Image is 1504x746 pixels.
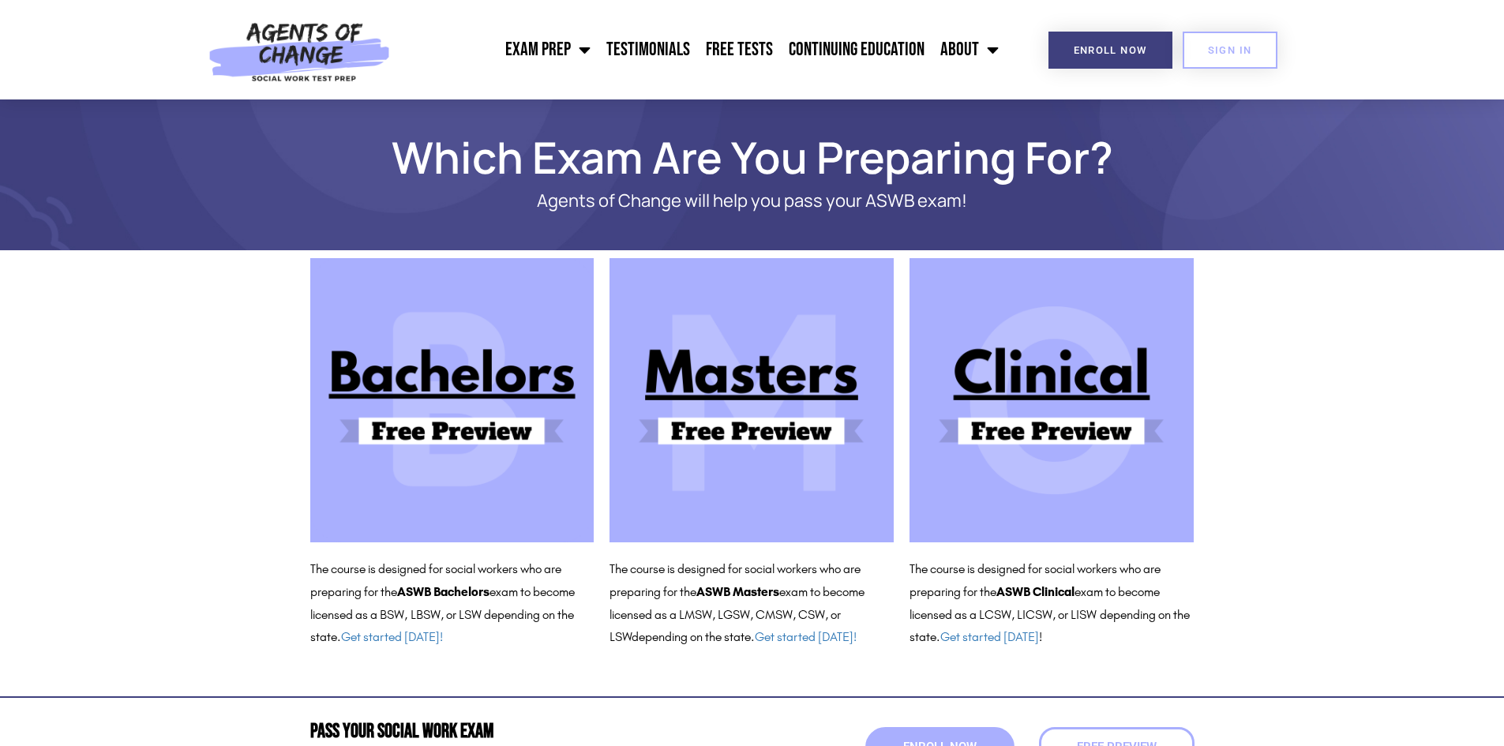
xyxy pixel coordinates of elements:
p: The course is designed for social workers who are preparing for the exam to become licensed as a ... [609,558,894,649]
b: ASWB Masters [696,584,779,599]
nav: Menu [399,30,1007,69]
p: The course is designed for social workers who are preparing for the exam to become licensed as a ... [910,558,1194,649]
b: ASWB Clinical [996,584,1075,599]
span: depending on the state. [632,629,857,644]
span: . ! [936,629,1042,644]
a: Free Tests [698,30,781,69]
b: ASWB Bachelors [397,584,489,599]
a: Testimonials [598,30,698,69]
a: About [932,30,1007,69]
a: Get started [DATE]! [755,629,857,644]
a: Get started [DATE] [940,629,1039,644]
h1: Which Exam Are You Preparing For? [302,139,1202,175]
a: Enroll Now [1048,32,1172,69]
p: The course is designed for social workers who are preparing for the exam to become licensed as a ... [310,558,594,649]
span: Enroll Now [1074,45,1147,55]
p: Agents of Change will help you pass your ASWB exam! [366,191,1139,211]
span: SIGN IN [1208,45,1252,55]
a: SIGN IN [1183,32,1277,69]
h2: Pass Your Social Work Exam [310,722,744,741]
a: Continuing Education [781,30,932,69]
a: Exam Prep [497,30,598,69]
a: Get started [DATE]! [341,629,443,644]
